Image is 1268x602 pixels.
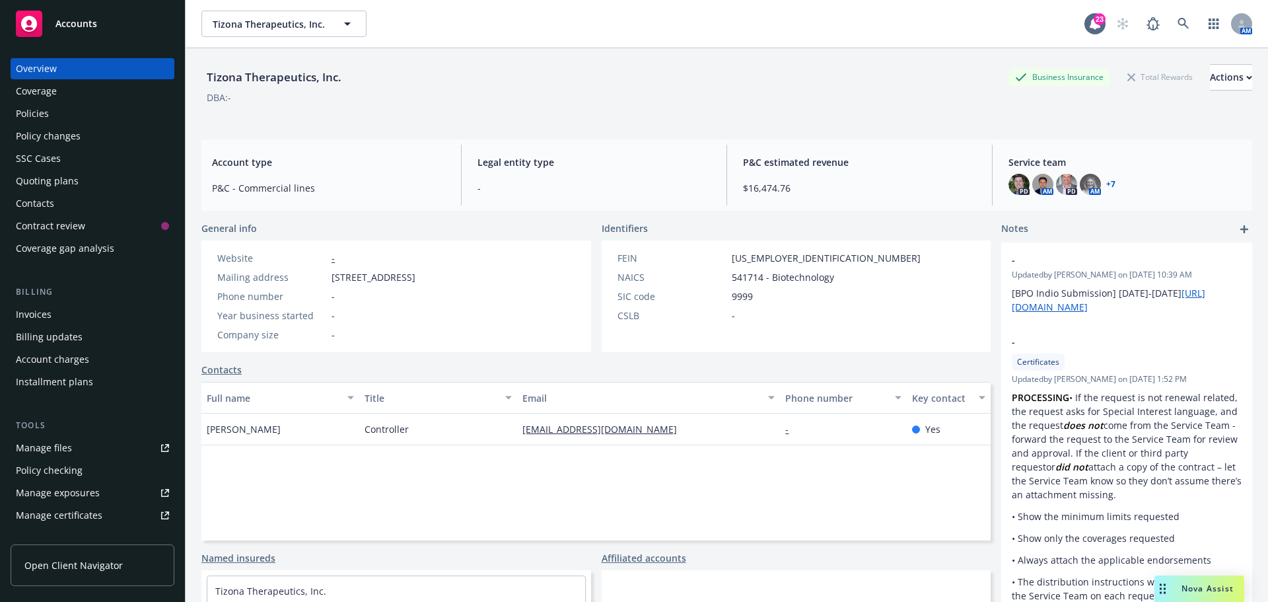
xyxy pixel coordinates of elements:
button: Nova Assist [1154,576,1244,602]
span: [STREET_ADDRESS] [332,270,415,284]
span: [US_EMPLOYER_IDENTIFICATION_NUMBER] [732,251,921,265]
a: - [332,252,335,264]
strong: PROCESSING [1012,391,1069,404]
span: Accounts [55,19,97,29]
a: +7 [1106,180,1115,188]
div: Phone number [217,289,326,303]
span: - [332,328,335,342]
div: Business Insurance [1008,69,1110,85]
div: Manage certificates [16,505,102,526]
p: • Show only the coverages requested [1012,531,1242,545]
div: Coverage gap analysis [16,238,114,259]
div: Mailing address [217,270,326,284]
a: [EMAIL_ADDRESS][DOMAIN_NAME] [522,423,687,435]
a: Contacts [201,363,242,377]
a: add [1236,221,1252,237]
img: photo [1080,174,1101,195]
a: Affiliated accounts [602,551,686,565]
div: Billing updates [16,326,83,348]
em: did not [1055,461,1088,473]
em: does not [1063,419,1104,432]
div: Contract review [16,215,85,237]
a: Invoices [11,304,174,325]
span: $16,474.76 [743,181,976,195]
span: - [477,181,711,195]
div: Installment plans [16,371,93,393]
span: - [732,309,735,322]
a: Named insureds [201,551,275,565]
img: photo [1032,174,1053,195]
a: - [785,423,799,435]
a: Contacts [11,193,174,214]
div: Drag to move [1154,576,1171,602]
span: - [1012,253,1207,267]
span: Yes [925,422,940,436]
div: Total Rewards [1121,69,1199,85]
div: Overview [16,58,57,79]
img: photo [1056,174,1077,195]
div: Actions [1210,65,1252,90]
span: P&C estimated revenue [743,155,976,169]
div: Policies [16,103,49,124]
div: SSC Cases [16,148,61,169]
div: Coverage [16,81,57,102]
a: Manage claims [11,527,174,548]
span: - [332,309,335,322]
button: Tizona Therapeutics, Inc. [201,11,367,37]
span: Controller [365,422,409,436]
div: Tools [11,419,174,432]
p: [BPO Indio Submission] [DATE]-[DATE] [1012,286,1242,314]
div: FEIN [617,251,726,265]
div: NAICS [617,270,726,284]
span: Certificates [1017,356,1059,368]
a: Coverage gap analysis [11,238,174,259]
span: Manage exposures [11,482,174,504]
div: Tizona Therapeutics, Inc. [201,69,347,86]
div: Key contact [912,391,971,405]
span: [PERSON_NAME] [207,422,281,436]
div: Email [522,391,760,405]
div: Year business started [217,309,326,322]
button: Full name [201,382,359,414]
a: Account charges [11,349,174,370]
a: Policy checking [11,460,174,481]
div: SIC code [617,289,726,303]
div: 23 [1094,13,1106,25]
a: Installment plans [11,371,174,393]
div: Company size [217,328,326,342]
span: P&C - Commercial lines [212,181,445,195]
span: Identifiers [602,221,648,235]
div: Phone number [785,391,886,405]
div: Billing [11,285,174,299]
a: Manage files [11,437,174,459]
span: Updated by [PERSON_NAME] on [DATE] 10:39 AM [1012,269,1242,281]
button: Actions [1210,64,1252,91]
span: Service team [1008,155,1242,169]
span: Open Client Navigator [24,558,123,572]
a: Quoting plans [11,170,174,192]
p: • Always attach the applicable endorsements [1012,553,1242,567]
span: Nova Assist [1181,583,1234,594]
div: Quoting plans [16,170,79,192]
span: Notes [1001,221,1028,237]
div: Policy changes [16,126,81,147]
a: Contract review [11,215,174,237]
a: Switch app [1201,11,1227,37]
a: Policies [11,103,174,124]
a: Overview [11,58,174,79]
a: Billing updates [11,326,174,348]
div: -Updatedby [PERSON_NAME] on [DATE] 10:39 AM[BPO Indio Submission] [DATE]-[DATE][URL][DOMAIN_NAME] [1001,243,1252,324]
div: Manage files [16,437,72,459]
div: Manage claims [16,527,83,548]
span: Account type [212,155,445,169]
div: CSLB [617,309,726,322]
button: Phone number [780,382,906,414]
button: Key contact [907,382,991,414]
span: Tizona Therapeutics, Inc. [213,17,327,31]
span: General info [201,221,257,235]
div: Policy checking [16,460,83,481]
a: Report a Bug [1140,11,1166,37]
a: Coverage [11,81,174,102]
div: Manage exposures [16,482,100,504]
span: 541714 - Biotechnology [732,270,834,284]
